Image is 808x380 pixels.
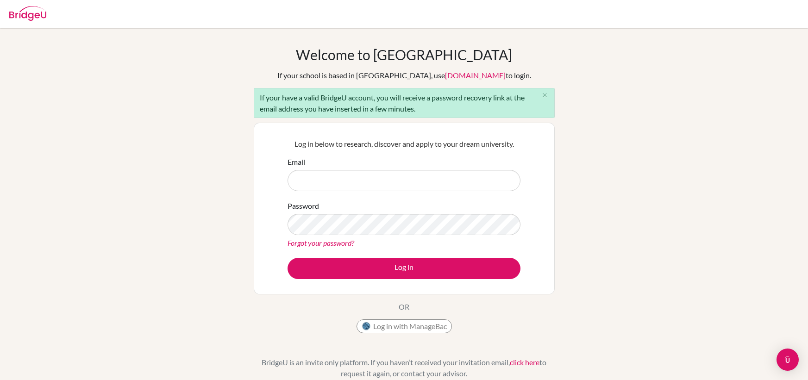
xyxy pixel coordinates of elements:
button: Log in with ManageBac [357,319,452,333]
i: close [541,92,548,99]
p: BridgeU is an invite only platform. If you haven’t received your invitation email, to request it ... [254,357,555,379]
a: click here [510,358,539,367]
button: Log in [288,258,520,279]
a: Forgot your password? [288,238,354,247]
p: OR [399,301,409,312]
div: Open Intercom Messenger [777,349,799,371]
button: Close [536,88,554,102]
label: Email [288,156,305,168]
label: Password [288,200,319,212]
a: [DOMAIN_NAME] [445,71,506,80]
div: If your school is based in [GEOGRAPHIC_DATA], use to login. [277,70,531,81]
img: Bridge-U [9,6,46,21]
div: If your have a valid BridgeU account, you will receive a password recovery link at the email addr... [254,88,555,118]
p: Log in below to research, discover and apply to your dream university. [288,138,520,150]
h1: Welcome to [GEOGRAPHIC_DATA] [296,46,512,63]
